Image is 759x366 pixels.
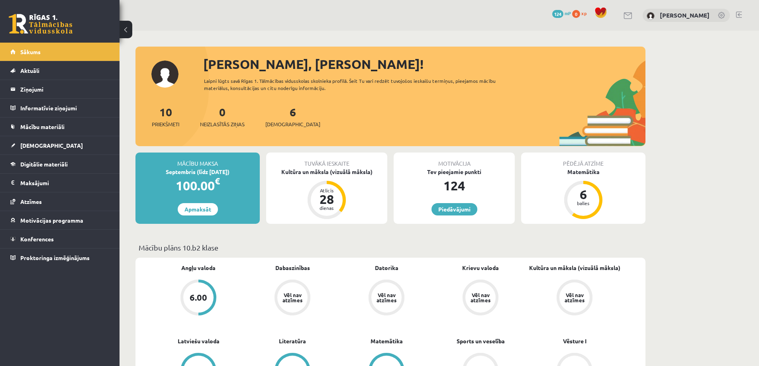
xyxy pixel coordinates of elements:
[151,280,245,317] a: 6.00
[20,217,83,224] span: Motivācijas programma
[529,264,620,272] a: Kultūra un māksla (vizuālā māksla)
[279,337,306,345] a: Literatūra
[20,174,110,192] legend: Maksājumi
[552,10,563,18] span: 124
[521,153,645,168] div: Pēdējā atzīme
[572,10,590,16] a: 0 xp
[469,292,492,303] div: Vēl nav atzīmes
[200,105,245,128] a: 0Neizlasītās ziņas
[647,12,655,20] img: Emīls Miķelsons
[266,153,387,168] div: Tuvākā ieskaite
[10,80,110,98] a: Ziņojumi
[521,168,645,176] div: Matemātika
[20,48,41,55] span: Sākums
[20,254,90,261] span: Proktoringa izmēģinājums
[152,105,179,128] a: 10Priekšmeti
[394,176,515,195] div: 124
[200,120,245,128] span: Neizlasītās ziņas
[552,10,571,16] a: 124 mP
[10,211,110,229] a: Motivācijas programma
[457,337,505,345] a: Sports un veselība
[281,292,304,303] div: Vēl nav atzīmes
[10,61,110,80] a: Aktuāli
[10,174,110,192] a: Maksājumi
[20,235,54,243] span: Konferences
[10,136,110,155] a: [DEMOGRAPHIC_DATA]
[20,80,110,98] legend: Ziņojumi
[394,168,515,176] div: Tev pieejamie punkti
[135,168,260,176] div: Septembris (līdz [DATE])
[315,193,339,206] div: 28
[431,203,477,215] a: Piedāvājumi
[563,337,586,345] a: Vēsture I
[245,280,339,317] a: Vēl nav atzīmes
[190,293,207,302] div: 6.00
[462,264,499,272] a: Krievu valoda
[265,105,320,128] a: 6[DEMOGRAPHIC_DATA]
[660,11,710,19] a: [PERSON_NAME]
[375,292,398,303] div: Vēl nav atzīmes
[571,201,595,206] div: balles
[375,264,398,272] a: Datorika
[152,120,179,128] span: Priekšmeti
[563,292,586,303] div: Vēl nav atzīmes
[181,264,216,272] a: Angļu valoda
[135,153,260,168] div: Mācību maksa
[10,155,110,173] a: Digitālie materiāli
[20,160,68,168] span: Digitālie materiāli
[339,280,433,317] a: Vēl nav atzīmes
[215,175,220,187] span: €
[139,242,642,253] p: Mācību plāns 10.b2 klase
[10,192,110,211] a: Atzīmes
[20,123,65,130] span: Mācību materiāli
[178,337,220,345] a: Latviešu valoda
[20,67,39,74] span: Aktuāli
[521,168,645,220] a: Matemātika 6 balles
[371,337,403,345] a: Matemātika
[528,280,622,317] a: Vēl nav atzīmes
[275,264,310,272] a: Dabaszinības
[315,206,339,210] div: dienas
[10,249,110,267] a: Proktoringa izmēģinājums
[135,176,260,195] div: 100.00
[10,117,110,136] a: Mācību materiāli
[203,55,645,74] div: [PERSON_NAME], [PERSON_NAME]!
[204,77,510,92] div: Laipni lūgts savā Rīgas 1. Tālmācības vidusskolas skolnieka profilā. Šeit Tu vari redzēt tuvojošo...
[178,203,218,215] a: Apmaksāt
[266,168,387,176] div: Kultūra un māksla (vizuālā māksla)
[10,43,110,61] a: Sākums
[581,10,586,16] span: xp
[9,14,73,34] a: Rīgas 1. Tālmācības vidusskola
[10,230,110,248] a: Konferences
[265,120,320,128] span: [DEMOGRAPHIC_DATA]
[20,198,42,205] span: Atzīmes
[20,99,110,117] legend: Informatīvie ziņojumi
[10,99,110,117] a: Informatīvie ziņojumi
[571,188,595,201] div: 6
[572,10,580,18] span: 0
[266,168,387,220] a: Kultūra un māksla (vizuālā māksla) Atlicis 28 dienas
[433,280,528,317] a: Vēl nav atzīmes
[565,10,571,16] span: mP
[394,153,515,168] div: Motivācija
[315,188,339,193] div: Atlicis
[20,142,83,149] span: [DEMOGRAPHIC_DATA]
